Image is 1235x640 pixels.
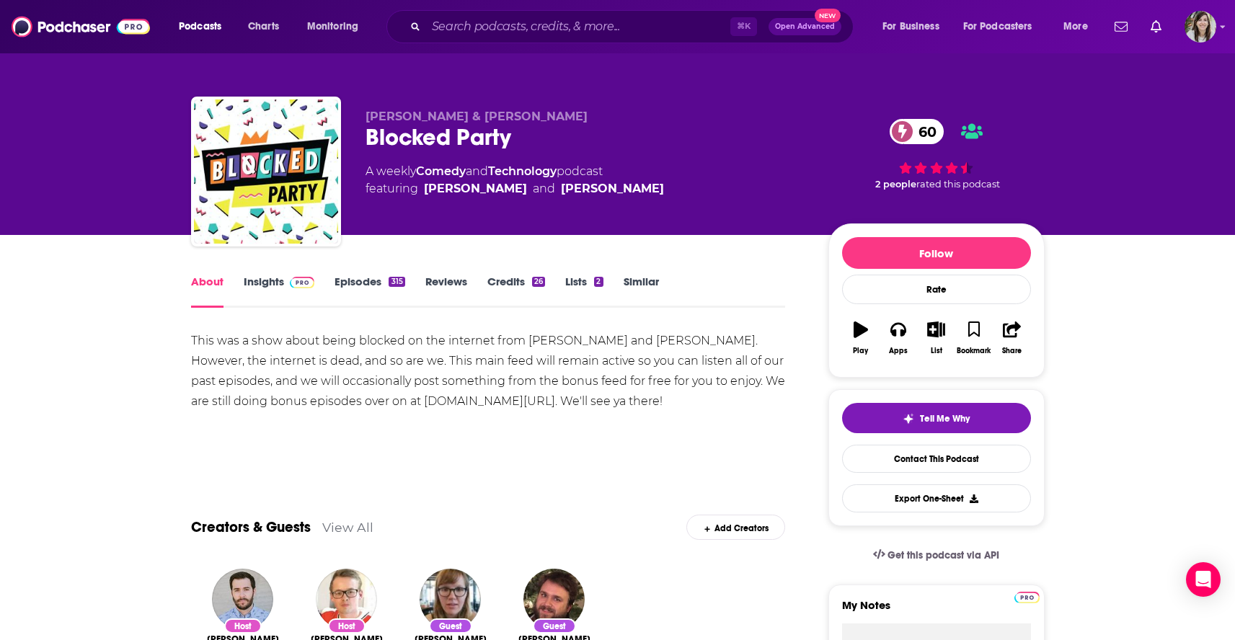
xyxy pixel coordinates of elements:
[239,15,288,38] a: Charts
[191,518,311,536] a: Creators & Guests
[1014,592,1040,603] img: Podchaser Pro
[429,618,472,634] div: Guest
[290,277,315,288] img: Podchaser Pro
[903,413,914,425] img: tell me why sparkle
[954,15,1053,38] button: open menu
[1145,14,1167,39] a: Show notifications dropdown
[487,275,545,308] a: Credits26
[815,9,841,22] span: New
[842,403,1031,433] button: tell me why sparkleTell Me Why
[366,180,664,197] span: featuring
[179,17,221,37] span: Podcasts
[920,413,970,425] span: Tell Me Why
[887,549,999,561] span: Get this podcast via API
[842,484,1031,512] button: Export One-Sheet
[335,275,404,308] a: Episodes315
[426,15,730,38] input: Search podcasts, credits, & more...
[904,119,944,144] span: 60
[169,15,240,38] button: open menu
[533,618,576,634] div: Guest
[872,15,957,38] button: open menu
[191,331,786,412] div: This was a show about being blocked on the internet from [PERSON_NAME] and [PERSON_NAME]. However...
[993,312,1030,364] button: Share
[389,277,404,287] div: 315
[244,275,315,308] a: InsightsPodchaser Pro
[916,179,1000,190] span: rated this podcast
[224,618,262,634] div: Host
[882,17,939,37] span: For Business
[212,569,273,630] img: John Cullen
[366,110,588,123] span: [PERSON_NAME] & [PERSON_NAME]
[594,277,603,287] div: 2
[828,110,1045,199] div: 60 2 peoplerated this podcast
[1109,14,1133,39] a: Show notifications dropdown
[316,569,377,630] img: Stefan Heck
[769,18,841,35] button: Open AdvancedNew
[624,275,659,308] a: Similar
[532,277,545,287] div: 26
[842,312,880,364] button: Play
[842,598,1031,623] label: My Notes
[775,23,835,30] span: Open Advanced
[1063,17,1088,37] span: More
[842,237,1031,269] button: Follow
[328,618,366,634] div: Host
[466,164,488,178] span: and
[565,275,603,308] a: Lists2
[875,179,916,190] span: 2 people
[1185,11,1216,43] button: Show profile menu
[400,10,867,43] div: Search podcasts, credits, & more...
[561,180,664,197] a: Stefan Heck
[488,164,557,178] a: Technology
[955,312,993,364] button: Bookmark
[12,13,150,40] img: Podchaser - Follow, Share and Rate Podcasts
[533,180,555,197] span: and
[425,275,467,308] a: Reviews
[1002,347,1022,355] div: Share
[842,445,1031,473] a: Contact This Podcast
[420,569,481,630] img: Ellen Cushing
[1053,15,1106,38] button: open menu
[416,164,466,178] a: Comedy
[931,347,942,355] div: List
[523,569,585,630] img: Jack Allison
[1014,590,1040,603] a: Pro website
[890,119,944,144] a: 60
[889,347,908,355] div: Apps
[917,312,955,364] button: List
[880,312,917,364] button: Apps
[424,180,527,197] a: John Cullen
[307,17,358,37] span: Monitoring
[1186,562,1221,597] div: Open Intercom Messenger
[842,275,1031,304] div: Rate
[730,17,757,36] span: ⌘ K
[191,275,223,308] a: About
[1185,11,1216,43] span: Logged in as devinandrade
[862,538,1012,573] a: Get this podcast via API
[322,520,373,535] a: View All
[957,347,991,355] div: Bookmark
[1185,11,1216,43] img: User Profile
[366,163,664,197] div: A weekly podcast
[297,15,377,38] button: open menu
[853,347,868,355] div: Play
[194,99,338,244] img: Blocked Party
[248,17,279,37] span: Charts
[686,515,785,540] div: Add Creators
[963,17,1032,37] span: For Podcasters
